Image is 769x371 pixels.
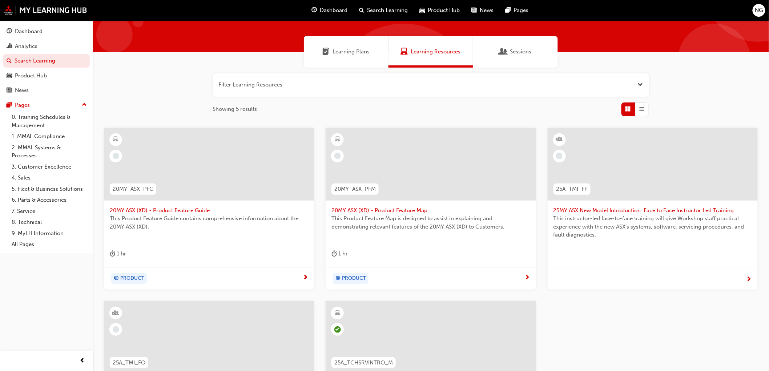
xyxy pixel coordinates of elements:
span: 20MY_ASX_PFG [113,185,153,193]
a: pages-iconPages [499,3,534,18]
span: prev-icon [80,356,85,366]
span: Showing 5 results [213,105,257,113]
span: This Product Feature Map is designed to assist in explaining and demonstrating relevant features ... [331,214,530,231]
span: 25A_TCHSRVINTRO_M [334,359,393,367]
a: car-iconProduct Hub [414,3,466,18]
span: car-icon [7,73,12,79]
span: 20MY ASX (XD) - Product Feature Map [331,206,530,215]
a: guage-iconDashboard [306,3,353,18]
div: Analytics [15,42,37,51]
span: Search Learning [367,6,408,15]
a: All Pages [9,239,90,250]
span: search-icon [359,6,364,15]
button: Open the filter [638,81,643,89]
a: 7. Service [9,206,90,217]
a: Product Hub [3,69,90,82]
span: guage-icon [7,28,12,35]
span: NG [755,6,763,15]
a: Learning ResourcesLearning Resources [388,36,473,68]
span: News [480,6,494,15]
span: PRODUCT [120,274,144,283]
a: 5. Fleet & Business Solutions [9,184,90,195]
span: 20MY_ASX_PFM [334,185,376,193]
span: This Product Feature Guide contains comprehensive information about the 20MY ASX (XD). [110,214,308,231]
span: List [639,105,645,113]
a: 6. Parts & Accessories [9,194,90,206]
div: Pages [15,101,30,109]
a: Dashboard [3,25,90,38]
a: 9. MyLH Information [9,228,90,239]
span: duration-icon [331,249,337,258]
a: Search Learning [3,54,90,68]
img: mmal [4,5,87,15]
span: search-icon [7,58,12,64]
span: car-icon [419,6,425,15]
span: next-icon [303,275,308,281]
span: up-icon [82,100,87,110]
a: 0. Training Schedules & Management [9,112,90,131]
span: next-icon [525,275,530,281]
a: Learning PlansLearning Plans [304,36,388,68]
div: 1 hr [331,249,348,258]
span: learningRecordVerb_NONE-icon [334,153,341,159]
div: News [15,86,29,94]
span: news-icon [471,6,477,15]
button: NG [753,4,765,17]
a: 8. Technical [9,217,90,228]
span: Learning Plans [322,48,330,56]
span: Sessions [510,48,531,56]
span: learningRecordVerb_NONE-icon [113,326,119,333]
span: Grid [625,105,631,113]
span: Learning Resources [401,48,408,56]
span: Pages [514,6,528,15]
span: target-icon [114,274,119,283]
span: pages-icon [7,102,12,109]
span: learningResourceType_INSTRUCTOR_LED-icon [557,135,562,144]
span: learningResourceType_ELEARNING-icon [335,309,340,318]
a: News [3,84,90,97]
span: duration-icon [110,249,115,258]
span: next-icon [746,277,752,283]
span: 25A_TMI_FF [556,185,588,193]
button: Pages [3,98,90,112]
a: 25A_TMI_FF25MY ASX New Model Introduction: Face to Face Instructor Led TrainingThis instructor-le... [548,128,758,290]
span: learningResourceType_ELEARNING-icon [335,135,340,144]
span: target-icon [335,274,341,283]
a: 1. MMAL Compliance [9,131,90,142]
span: chart-icon [7,43,12,50]
span: learningRecordVerb_NONE-icon [556,153,563,159]
a: 20MY_ASX_PFM20MY ASX (XD) - Product Feature MapThis Product Feature Map is designed to assist in ... [326,128,536,290]
a: 20MY_ASX_PFG20MY ASX (XD) - Product Feature GuideThis Product Feature Guide contains comprehensiv... [104,128,314,290]
a: 3. Customer Excellence [9,161,90,173]
span: pages-icon [505,6,511,15]
a: SessionsSessions [473,36,558,68]
span: 25A_TMI_FO [113,359,145,367]
div: 1 hr [110,249,126,258]
span: 25MY ASX New Model Introduction: Face to Face Instructor Led Training [553,206,752,215]
span: guage-icon [311,6,317,15]
div: Dashboard [15,27,43,36]
a: 2. MMAL Systems & Processes [9,142,90,161]
a: news-iconNews [466,3,499,18]
span: learningResourceType_ELEARNING-icon [113,135,118,144]
span: Dashboard [320,6,347,15]
span: Product Hub [428,6,460,15]
span: PRODUCT [342,274,366,283]
a: Analytics [3,40,90,53]
span: learningResourceType_INSTRUCTOR_LED-icon [113,309,118,318]
button: DashboardAnalyticsSearch LearningProduct HubNews [3,23,90,98]
span: Learning Resources [411,48,461,56]
div: Product Hub [15,72,47,80]
span: 20MY ASX (XD) - Product Feature Guide [110,206,308,215]
span: This instructor-led face-to-face training will give Workshop staff practical experience with the ... [553,214,752,239]
span: news-icon [7,87,12,94]
span: Sessions [500,48,507,56]
span: Learning Plans [333,48,370,56]
span: learningRecordVerb_PASS-icon [334,326,341,333]
a: search-iconSearch Learning [353,3,414,18]
span: learningRecordVerb_NONE-icon [113,153,119,159]
a: 4. Sales [9,172,90,184]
